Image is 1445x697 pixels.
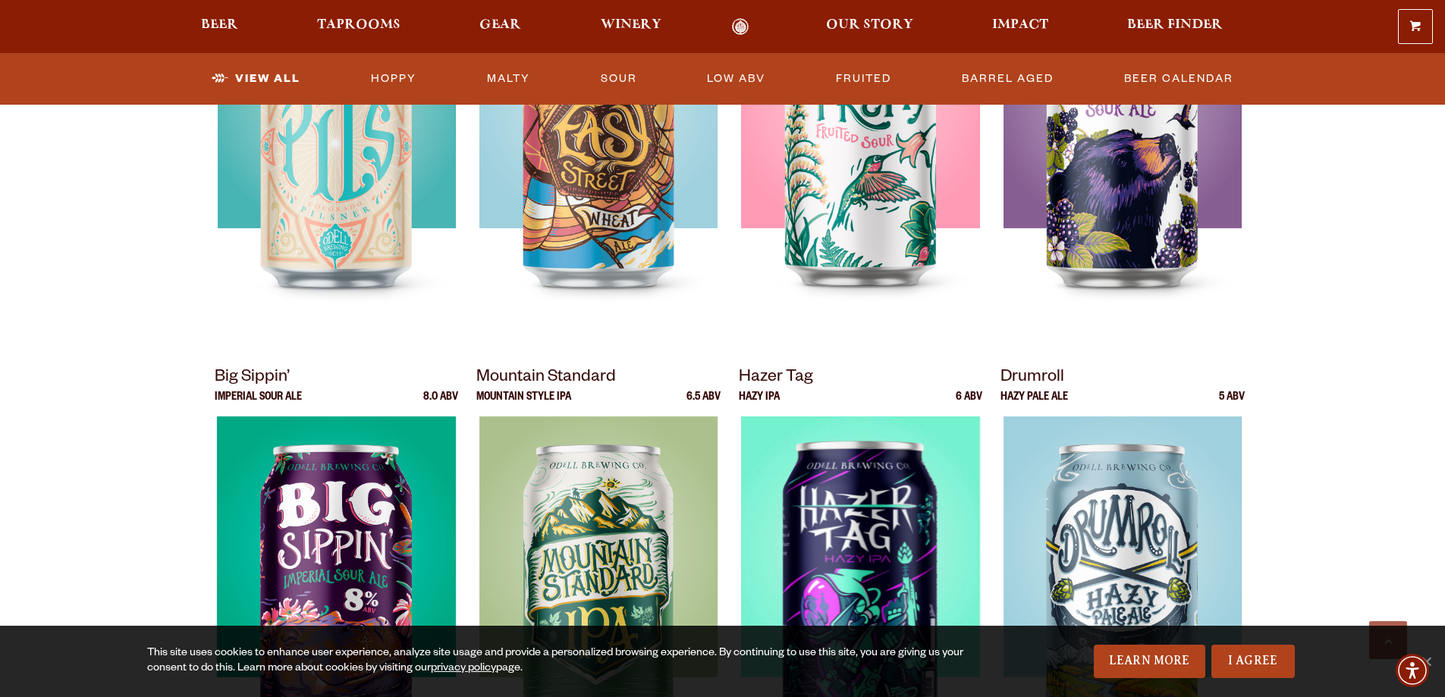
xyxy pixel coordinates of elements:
p: 5 ABV [1219,392,1245,416]
p: Big Sippin’ [215,365,459,392]
a: Hoppy [365,61,423,96]
a: I Agree [1211,645,1295,678]
p: Hazy Pale Ale [1001,392,1068,416]
span: Our Story [826,19,913,31]
span: Impact [992,19,1048,31]
a: Learn More [1094,645,1205,678]
a: Malty [481,61,536,96]
p: 6.5 ABV [686,392,721,416]
span: Taprooms [317,19,401,31]
a: Barrel Aged [956,61,1060,96]
a: Winery [591,18,671,36]
span: Beer [201,19,238,31]
a: Our Story [816,18,923,36]
p: 8.0 ABV [423,392,458,416]
p: Imperial Sour Ale [215,392,302,416]
a: View All [206,61,306,96]
a: Scroll to top [1369,621,1407,659]
a: Beer [191,18,248,36]
span: Winery [601,19,661,31]
div: This site uses cookies to enhance user experience, analyze site usage and provide a personalized ... [147,646,969,677]
a: Low ABV [701,61,771,96]
span: Gear [479,19,521,31]
a: Gear [470,18,531,36]
p: Mountain Standard [476,365,721,392]
a: Taprooms [307,18,410,36]
a: Sour [595,61,643,96]
span: Beer Finder [1127,19,1223,31]
a: Beer Calendar [1118,61,1239,96]
p: 6 ABV [956,392,982,416]
a: privacy policy [431,663,496,675]
p: Hazer Tag [739,365,983,392]
p: Hazy IPA [739,392,780,416]
a: Odell Home [712,18,769,36]
div: Accessibility Menu [1396,654,1429,687]
a: Fruited [830,61,897,96]
p: Mountain Style IPA [476,392,571,416]
p: Drumroll [1001,365,1245,392]
a: Impact [982,18,1058,36]
a: Beer Finder [1117,18,1233,36]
